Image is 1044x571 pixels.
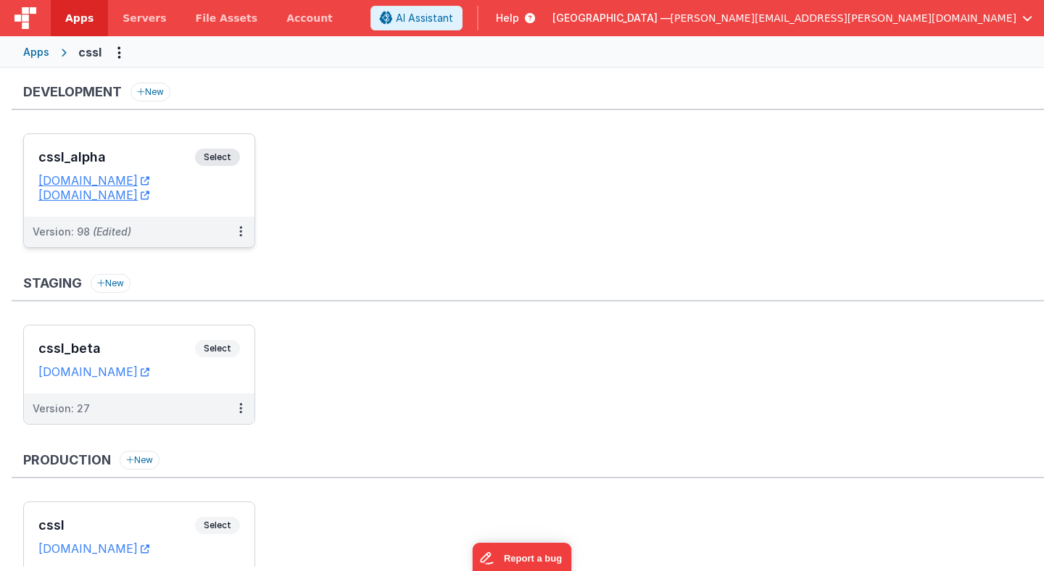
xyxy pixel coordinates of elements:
h3: Development [23,85,122,99]
a: [DOMAIN_NAME] [38,173,149,188]
h3: cssl [38,518,195,533]
span: Select [195,340,240,357]
span: Servers [123,11,166,25]
div: Version: 27 [33,401,90,416]
div: Apps [23,45,49,59]
span: (Edited) [93,225,131,238]
div: cssl [78,43,101,61]
button: AI Assistant [370,6,463,30]
div: Version: 98 [33,225,131,239]
a: [DOMAIN_NAME] [38,364,149,379]
a: [DOMAIN_NAME] [38,541,149,556]
span: Apps [65,11,94,25]
span: [GEOGRAPHIC_DATA] — [552,11,671,25]
h3: Staging [23,276,82,291]
h3: cssl_beta [38,341,195,356]
button: [GEOGRAPHIC_DATA] — [PERSON_NAME][EMAIL_ADDRESS][PERSON_NAME][DOMAIN_NAME] [552,11,1032,25]
span: [PERSON_NAME][EMAIL_ADDRESS][PERSON_NAME][DOMAIN_NAME] [671,11,1016,25]
span: Select [195,149,240,166]
h3: cssl_alpha [38,150,195,164]
h3: Production [23,453,111,467]
span: Help [496,11,519,25]
button: New [130,83,170,101]
button: New [91,274,130,293]
a: [DOMAIN_NAME] [38,188,149,202]
span: AI Assistant [396,11,453,25]
button: New [120,451,159,470]
span: Select [195,517,240,534]
button: Options [107,41,130,64]
span: File Assets [196,11,258,25]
